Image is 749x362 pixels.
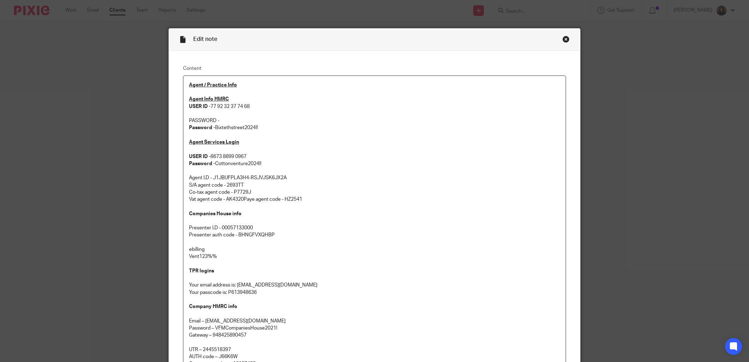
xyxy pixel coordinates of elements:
[189,110,560,125] p: PASSWORD -
[189,211,242,216] strong: Companies House info
[189,154,211,159] strong: USER ID -
[189,83,237,88] u: Agent / Practice Info
[189,97,229,102] u: Agent Info HMRC
[189,161,215,166] strong: Password -
[193,36,217,42] span: Edit note
[189,104,211,109] strong: USER ID -
[189,124,560,131] p: Bixtethstreet2024!!
[189,139,560,203] p: 8673 8899 0967 Cottonventure2024!! Agent I.D - J1JBUFPLA3H4-RSJVJSK6JX2A S/A agent code - 2693TT ...
[189,96,560,110] p: 77 92 32 37 74 68
[189,269,214,273] strong: TPR logins
[189,125,215,130] strong: Password -
[562,36,570,43] div: Close this dialog window
[183,65,566,72] label: Content
[189,140,239,145] u: Agent Services Login
[189,304,237,309] strong: Company HMRC info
